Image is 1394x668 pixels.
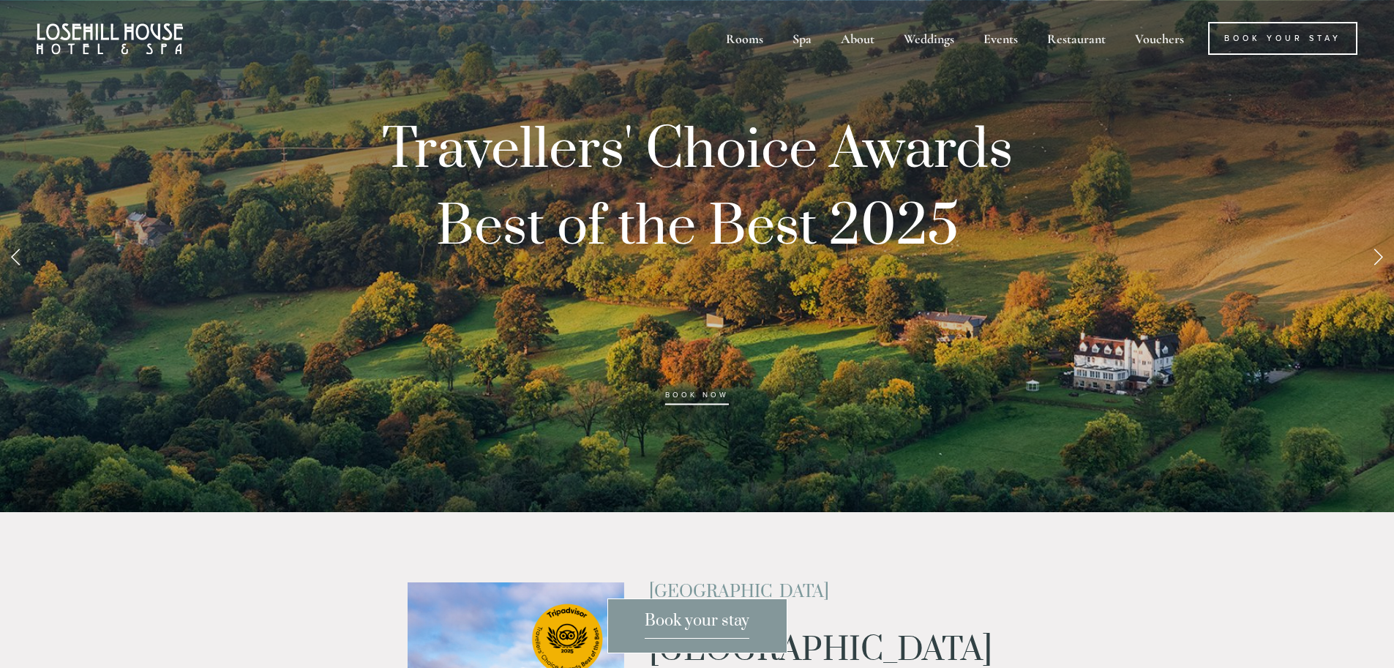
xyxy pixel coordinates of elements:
div: Spa [779,22,825,55]
div: Restaurant [1034,22,1119,55]
div: Weddings [891,22,967,55]
div: Events [970,22,1031,55]
div: Rooms [713,22,776,55]
a: Book your stay [607,598,787,653]
a: Next Slide [1362,234,1394,278]
span: Book your stay [645,611,749,639]
h2: [GEOGRAPHIC_DATA] [649,582,986,601]
img: Losehill House [37,23,183,54]
a: Book Your Stay [1208,22,1357,55]
div: About [828,22,888,55]
a: Vouchers [1122,22,1197,55]
a: BOOK NOW [665,391,728,405]
p: Travellers' Choice Awards Best of the Best 2025 [324,112,1071,419]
